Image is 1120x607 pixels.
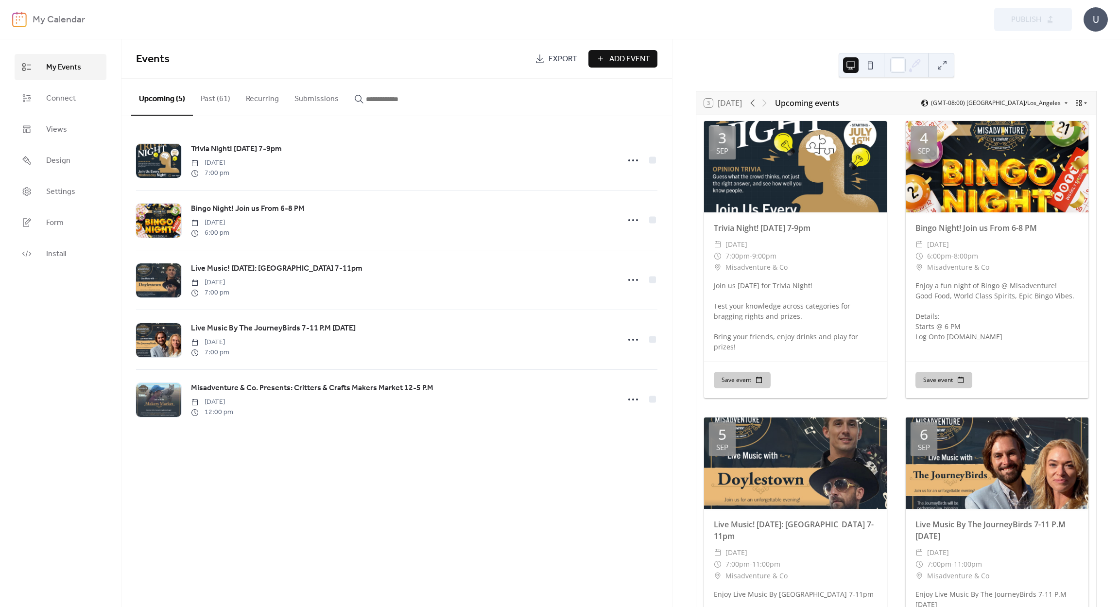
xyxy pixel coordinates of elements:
span: Live Music By The JourneyBirds 7-11 P.M [DATE] [191,323,356,334]
span: 7:00pm [725,558,750,570]
span: [DATE] [191,158,229,168]
div: ​ [714,547,722,558]
div: Sep [918,147,930,155]
span: 7:00 pm [191,288,229,298]
button: Recurring [238,79,287,115]
a: Connect [15,85,106,111]
span: 7:00pm [725,250,750,262]
a: Misadventure & Co. Presents: Critters & Crafts Makers Market 12-5 P.M [191,382,433,395]
div: ​ [714,261,722,273]
a: Live Music! [DATE]: [GEOGRAPHIC_DATA] 7-11pm [191,262,362,275]
span: - [951,250,954,262]
span: Live Music! [DATE]: [GEOGRAPHIC_DATA] 7-11pm [191,263,362,275]
span: Settings [46,186,75,198]
a: Settings [15,178,106,205]
div: Sep [918,444,930,451]
span: 11:00pm [752,558,780,570]
span: Events [136,49,170,70]
a: Trivia Night! [DATE] 7-9pm [191,143,282,156]
span: Trivia Night! [DATE] 7-9pm [191,143,282,155]
div: Sep [716,444,728,451]
span: Misadventure & Co [927,570,989,582]
span: 6:00 pm [191,228,229,238]
span: Misadventure & Co [725,570,788,582]
a: My Events [15,54,106,80]
span: Export [549,53,577,65]
span: [DATE] [725,547,747,558]
span: 7:00 pm [191,168,229,178]
span: [DATE] [191,397,233,407]
div: ​ [714,239,722,250]
span: 8:00pm [954,250,978,262]
a: Install [15,241,106,267]
div: ​ [915,547,923,558]
div: 3 [718,131,726,145]
button: Submissions [287,79,346,115]
div: ​ [915,261,923,273]
span: Form [46,217,64,229]
div: 4 [920,131,928,145]
span: [DATE] [191,218,229,228]
div: ​ [714,250,722,262]
span: 9:00pm [752,250,776,262]
div: Upcoming events [775,97,839,109]
span: Views [46,124,67,136]
span: Misadventure & Co. Presents: Critters & Crafts Makers Market 12-5 P.M [191,382,433,394]
div: U [1084,7,1108,32]
span: Misadventure & Co [725,261,788,273]
a: Design [15,147,106,173]
span: [DATE] [191,337,229,347]
button: Past (61) [193,79,238,115]
div: ​ [714,570,722,582]
span: - [750,250,752,262]
button: Save event [915,372,972,388]
img: logo [12,12,27,27]
span: - [750,558,752,570]
span: Misadventure & Co [927,261,989,273]
button: Upcoming (5) [131,79,193,116]
button: Add Event [588,50,657,68]
div: Bingo Night! Join us From 6-8 PM [906,222,1088,234]
div: ​ [915,558,923,570]
span: [DATE] [191,277,229,288]
span: 11:00pm [954,558,982,570]
span: (GMT-08:00) [GEOGRAPHIC_DATA]/Los_Angeles [931,100,1061,106]
div: ​ [915,250,923,262]
div: Sep [716,147,728,155]
a: Bingo Night! Join us From 6-8 PM [191,203,305,215]
b: My Calendar [33,11,85,29]
div: ​ [915,239,923,250]
div: ​ [714,558,722,570]
a: Export [528,50,585,68]
div: Live Music! [DATE]: [GEOGRAPHIC_DATA] 7-11pm [704,519,887,542]
div: Trivia Night! [DATE] 7-9pm [704,222,887,234]
span: Connect [46,93,76,104]
button: Save event [714,372,771,388]
span: [DATE] [725,239,747,250]
div: Enjoy a fun night of Bingo @ Misadventure! Good Food, World Class Spirits, Epic Bingo Vibes. Deta... [906,280,1088,342]
span: Design [46,155,70,167]
a: Views [15,116,106,142]
a: Form [15,209,106,236]
div: 5 [718,427,726,442]
span: - [951,558,954,570]
span: [DATE] [927,547,949,558]
span: Add Event [609,53,650,65]
span: My Events [46,62,81,73]
span: 12:00 pm [191,407,233,417]
span: 7:00 pm [191,347,229,358]
div: Enjoy Live Music By [GEOGRAPHIC_DATA] 7-11pm [704,589,887,599]
div: 6 [920,427,928,442]
a: Live Music By The JourneyBirds 7-11 P.M [DATE] [191,322,356,335]
span: 6:00pm [927,250,951,262]
span: 7:00pm [927,558,951,570]
span: [DATE] [927,239,949,250]
div: Live Music By The JourneyBirds 7-11 P.M [DATE] [906,519,1088,542]
span: Install [46,248,66,260]
div: Join us [DATE] for Trivia Night! Test your knowledge across categories for bragging rights and pr... [704,280,887,352]
div: ​ [915,570,923,582]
